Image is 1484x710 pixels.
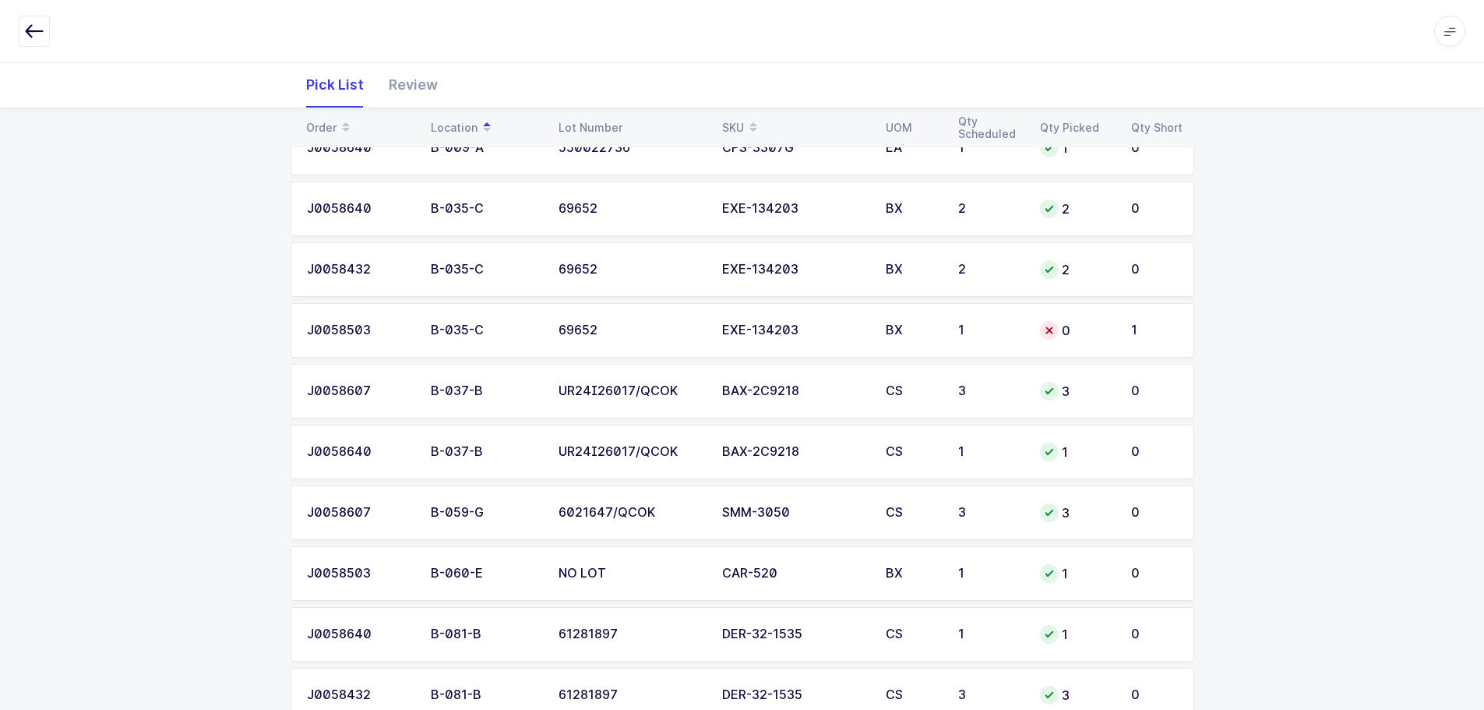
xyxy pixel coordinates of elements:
div: 1 [958,445,1021,459]
div: CS [886,384,939,398]
div: J0058432 [307,263,412,277]
div: 1 [958,141,1021,155]
div: UR24I26017/QCOK [559,445,703,459]
div: 1 [1131,323,1178,337]
div: DER-32-1535 [722,688,867,702]
div: CS [886,506,939,520]
div: 0 [1131,202,1178,216]
div: SMM-3050 [722,506,867,520]
div: 3 [958,384,1021,398]
div: 3 [958,688,1021,702]
div: BX [886,263,939,277]
div: DER-32-1535 [722,627,867,641]
div: B-081-B [431,627,540,641]
div: EXE-134203 [722,263,867,277]
div: CS [886,627,939,641]
div: J0058607 [307,506,412,520]
div: BAX-2C9218 [722,384,867,398]
div: Qty Scheduled [958,115,1021,140]
div: 2 [958,202,1021,216]
div: 0 [1131,445,1178,459]
div: 3 [1040,686,1112,705]
div: J0058640 [307,445,412,459]
div: CS [886,445,939,459]
div: 0 [1131,384,1178,398]
div: Qty Picked [1040,122,1112,134]
div: 3 [958,506,1021,520]
div: B-009-A [431,141,540,155]
div: NO LOT [559,567,703,581]
div: UOM [886,122,939,134]
div: EXE-134203 [722,202,867,216]
div: 3 [1040,503,1112,522]
div: 61281897 [559,627,703,641]
div: J0058640 [307,627,412,641]
div: B-060-E [431,567,540,581]
div: 1 [1040,564,1112,583]
div: B-037-B [431,384,540,398]
div: 0 [1131,688,1178,702]
div: 3 [1040,382,1112,401]
div: 0 [1131,263,1178,277]
div: BX [886,202,939,216]
div: CPS-3307G [722,141,867,155]
div: J0058503 [307,323,412,337]
div: 0 [1131,567,1178,581]
div: 1 [958,567,1021,581]
div: UR24I26017/QCOK [559,384,703,398]
div: 1 [958,323,1021,337]
div: BX [886,567,939,581]
div: B-035-C [431,263,540,277]
div: BAX-2C9218 [722,445,867,459]
div: 1 [1040,625,1112,644]
div: BX [886,323,939,337]
div: 2 [958,263,1021,277]
div: B-037-B [431,445,540,459]
div: CS [886,688,939,702]
div: J0058607 [307,384,412,398]
div: 2 [1040,260,1112,279]
div: Lot Number [559,122,703,134]
div: EXE-134203 [722,323,867,337]
div: 69652 [559,323,703,337]
div: Location [431,115,540,141]
div: 2 [1040,200,1112,218]
div: 0 [1040,321,1112,340]
div: Review [376,62,450,108]
div: 1 [1040,139,1112,157]
div: EA [886,141,939,155]
div: B-035-C [431,202,540,216]
div: 0 [1131,506,1178,520]
div: J0058640 [307,141,412,155]
div: B-035-C [431,323,540,337]
div: Order [306,115,412,141]
div: SKU [722,115,867,141]
div: B-059-G [431,506,540,520]
div: Qty Short [1131,122,1185,134]
div: CAR-520 [722,567,867,581]
div: J0058503 [307,567,412,581]
div: 69652 [559,202,703,216]
div: B-081-B [431,688,540,702]
div: 0 [1131,141,1178,155]
div: 69652 [559,263,703,277]
div: Pick List [294,62,376,108]
div: 6021647/QCOK [559,506,703,520]
div: 1 [1040,443,1112,461]
div: J0058640 [307,202,412,216]
div: 1 [958,627,1021,641]
div: J0058432 [307,688,412,702]
div: 61281897 [559,688,703,702]
div: 550022736 [559,141,703,155]
div: 0 [1131,627,1178,641]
